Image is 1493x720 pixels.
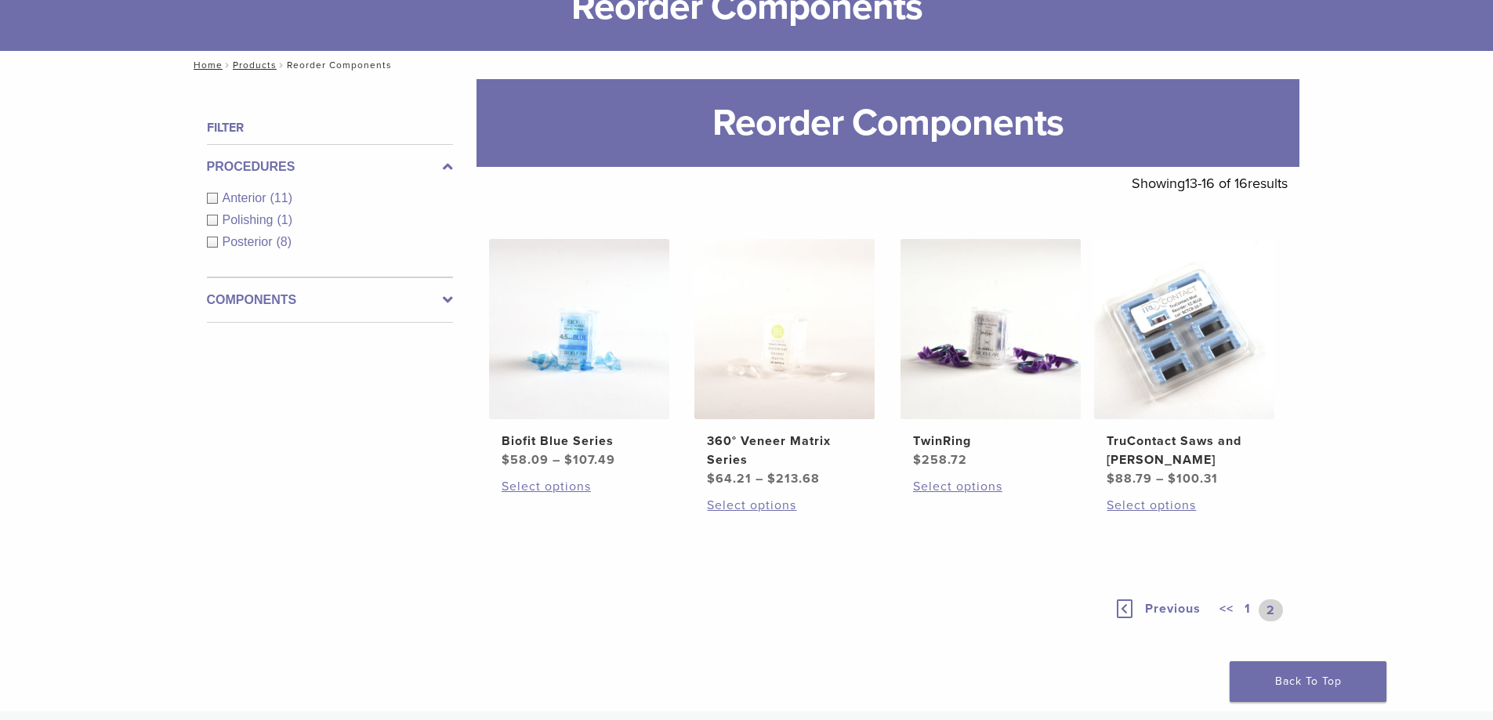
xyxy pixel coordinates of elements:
[564,452,615,468] bdi: 107.49
[694,239,875,419] img: 360° Veneer Matrix Series
[223,213,277,226] span: Polishing
[900,239,1082,469] a: TwinRingTwinRing $258.72
[207,157,453,176] label: Procedures
[707,471,752,487] bdi: 64.21
[1107,496,1262,515] a: Select options for “TruContact Saws and Sanders”
[1093,239,1276,488] a: TruContact Saws and SandersTruContact Saws and [PERSON_NAME]
[913,477,1068,496] a: Select options for “TwinRing”
[1094,239,1274,419] img: TruContact Saws and Sanders
[1230,661,1386,702] a: Back To Top
[694,239,876,488] a: 360° Veneer Matrix Series360° Veneer Matrix Series
[913,432,1068,450] h2: TwinRing
[502,477,657,496] a: Select options for “Biofit Blue Series”
[223,235,277,248] span: Posterior
[183,51,1311,79] nav: Reorder Components
[901,239,1081,419] img: TwinRing
[1107,471,1115,487] span: $
[1132,167,1288,200] p: Showing results
[913,452,922,468] span: $
[913,452,967,468] bdi: 258.72
[189,60,223,71] a: Home
[488,239,671,469] a: Biofit Blue SeriesBiofit Blue Series
[207,291,453,309] label: Components
[270,191,292,204] span: (11)
[223,191,270,204] span: Anterior
[1145,601,1201,617] span: Previous
[756,471,763,487] span: –
[767,471,776,487] span: $
[707,496,862,515] a: Select options for “360° Veneer Matrix Series”
[502,452,549,468] bdi: 58.09
[277,235,292,248] span: (8)
[502,452,510,468] span: $
[502,432,657,450] h2: Biofit Blue Series
[223,61,233,69] span: /
[1107,432,1262,469] h2: TruContact Saws and [PERSON_NAME]
[1107,471,1152,487] bdi: 88.79
[277,213,292,226] span: (1)
[767,471,820,487] bdi: 213.68
[489,239,669,419] img: Biofit Blue Series
[553,452,560,468] span: –
[1185,175,1248,192] span: 13-16 of 16
[707,432,862,469] h2: 360° Veneer Matrix Series
[1168,471,1176,487] span: $
[233,60,277,71] a: Products
[1216,599,1237,621] a: <<
[1259,599,1283,621] a: 2
[477,79,1299,167] h1: Reorder Components
[707,471,716,487] span: $
[1168,471,1218,487] bdi: 100.31
[277,61,287,69] span: /
[1156,471,1164,487] span: –
[207,118,453,137] h4: Filter
[564,452,573,468] span: $
[1241,599,1254,621] a: 1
